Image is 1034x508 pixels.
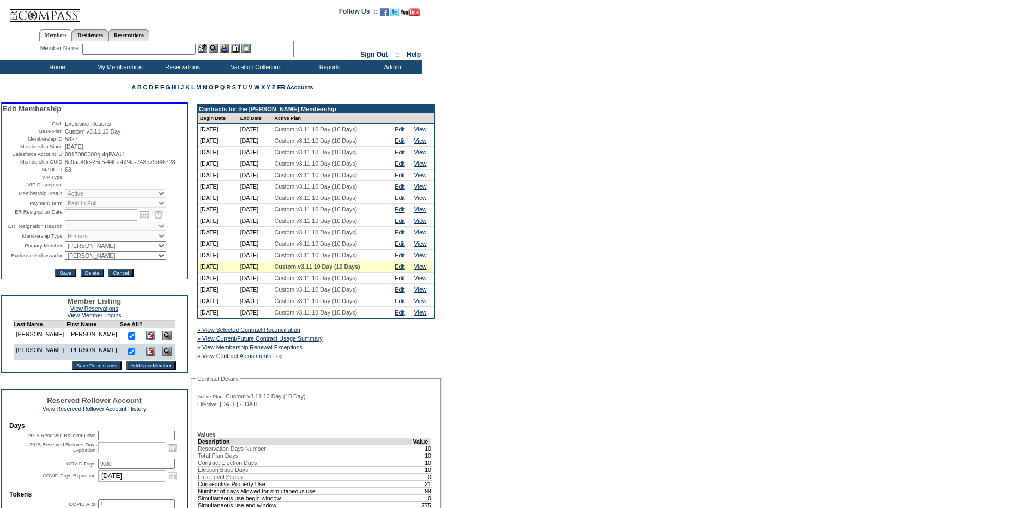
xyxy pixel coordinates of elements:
input: Save Permissions [72,361,122,370]
td: [DATE] [238,147,273,158]
label: COVID Days: [66,461,97,467]
a: H [172,84,176,90]
td: 10 [413,459,432,466]
td: Follow Us :: [339,7,378,20]
span: Custom v3.11 10 Day (10 Days) [275,252,358,258]
td: Payment Term: [3,199,64,208]
a: Open the calendar popup. [166,470,178,482]
input: Save [55,269,75,277]
a: Edit [395,160,404,167]
span: Custom v3.11 10 Day (10 Days) [275,309,358,316]
td: [DATE] [198,261,238,273]
a: View [414,183,427,190]
td: [DATE] [238,284,273,295]
a: Become our fan on Facebook [380,11,389,17]
label: COVID Days Expiration: [43,473,97,479]
a: View [414,126,427,132]
a: » View Membership Renewal Exceptions [197,344,303,350]
td: Tokens [9,491,179,498]
td: Membership GUID: [3,159,64,165]
img: Reservations [231,44,240,53]
a: N [203,84,207,90]
span: Contract Election Days [198,459,257,466]
img: Subscribe to our YouTube Channel [401,8,420,16]
td: [DATE] [238,250,273,261]
a: W [254,84,259,90]
a: F [160,84,164,90]
a: Open the time view popup. [153,209,165,221]
td: 21 [413,480,432,487]
a: Y [267,84,270,90]
a: Edit [395,240,404,247]
td: Base Plan: [3,128,64,135]
span: 5827 [65,136,78,142]
a: View [414,172,427,178]
td: [DATE] [238,273,273,284]
td: [DATE] [198,170,238,181]
input: Cancel [108,269,133,277]
img: Impersonate [220,44,229,53]
span: Custom v3.11 10 Day (10 Days) [275,229,358,235]
td: [DATE] [198,227,238,238]
a: Edit [395,252,404,258]
td: [DATE] [238,181,273,192]
span: Custom v3.11 10 Day (10 Days) [275,137,358,144]
td: [DATE] [238,158,273,170]
td: Admin [360,60,422,74]
td: [DATE] [238,307,273,318]
span: Member Listing [68,297,122,305]
a: Subscribe to our YouTube Channel [401,11,420,17]
span: 63 [65,166,71,173]
a: U [243,84,247,90]
td: 10 [413,445,432,452]
td: Reservations [150,60,213,74]
td: [PERSON_NAME] [13,328,66,344]
td: Membership ID: [3,136,64,142]
td: [DATE] [198,204,238,215]
span: Custom v3.11 10 Day (10 Days) [275,217,358,224]
a: View [414,217,427,224]
a: View [414,229,427,235]
td: [DATE] [238,192,273,204]
a: Q [220,84,225,90]
input: Add New Member [126,361,176,370]
td: [DATE] [238,215,273,227]
td: [DATE] [238,238,273,250]
a: View [414,309,427,316]
td: [DATE] [198,147,238,158]
a: Sign Out [360,51,388,58]
a: Follow us on Twitter [390,11,399,17]
a: Edit [395,206,404,213]
td: [DATE] [198,192,238,204]
a: View [414,263,427,270]
span: Custom v3.11 10 Day (10 Days) [275,240,358,247]
td: Simultaneous use begin window [198,494,413,501]
span: Effective: [197,401,218,408]
span: Custom v3.11 10 Day (10 Days) [275,298,358,304]
td: [PERSON_NAME] [66,328,120,344]
td: [DATE] [238,295,273,307]
span: Reserved Rollover Account [47,396,142,404]
a: Edit [395,275,404,281]
td: [DATE] [238,227,273,238]
td: ER Resignation Date: [3,209,64,221]
a: Open the calendar popup. [166,442,178,453]
a: View [414,206,427,213]
label: 2015 Reserved Rollover Days Expiration: [29,442,97,453]
td: 10 [413,452,432,459]
a: View [414,298,427,304]
td: VIP Type: [3,174,64,180]
a: I [177,84,179,90]
td: [DATE] [238,170,273,181]
span: Flex Level Status [198,474,243,480]
td: [DATE] [198,284,238,295]
span: Custom v3.11 10 Day (10 Days) [275,183,358,190]
td: [DATE] [198,158,238,170]
a: » View Selected Contract Reconciliation [197,326,300,333]
span: Custom v3.11 10 Day (10 Days) [275,195,358,201]
td: [DATE] [198,307,238,318]
img: b_edit.gif [198,44,207,53]
a: Z [272,84,276,90]
td: Number of days allowed for simultaneous use [198,487,413,494]
span: [DATE] - [DATE] [220,401,262,407]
